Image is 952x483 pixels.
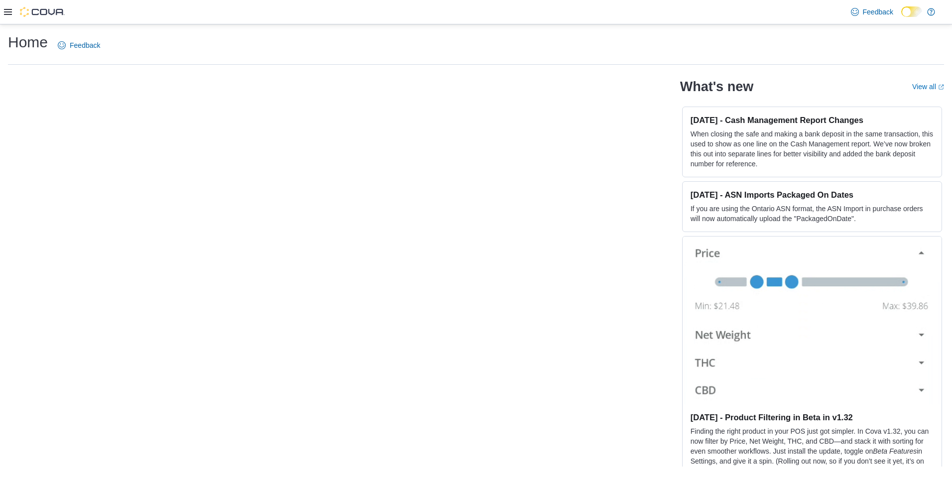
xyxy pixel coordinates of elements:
h3: [DATE] - Product Filtering in Beta in v1.32 [691,412,934,422]
h1: Home [8,32,48,52]
svg: External link [938,84,944,90]
img: Cova [20,7,65,17]
p: If you are using the Ontario ASN format, the ASN Import in purchase orders will now automatically... [691,204,934,224]
em: Beta Features [873,447,917,455]
span: Feedback [70,40,100,50]
span: Feedback [863,7,893,17]
h3: [DATE] - Cash Management Report Changes [691,115,934,125]
a: View allExternal link [912,83,944,91]
p: Finding the right product in your POS just got simpler. In Cova v1.32, you can now filter by Pric... [691,426,934,476]
a: Feedback [847,2,897,22]
input: Dark Mode [901,6,922,17]
h3: [DATE] - ASN Imports Packaged On Dates [691,190,934,200]
a: Feedback [54,35,104,55]
p: When closing the safe and making a bank deposit in the same transaction, this used to show as one... [691,129,934,169]
h2: What's new [680,79,753,95]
